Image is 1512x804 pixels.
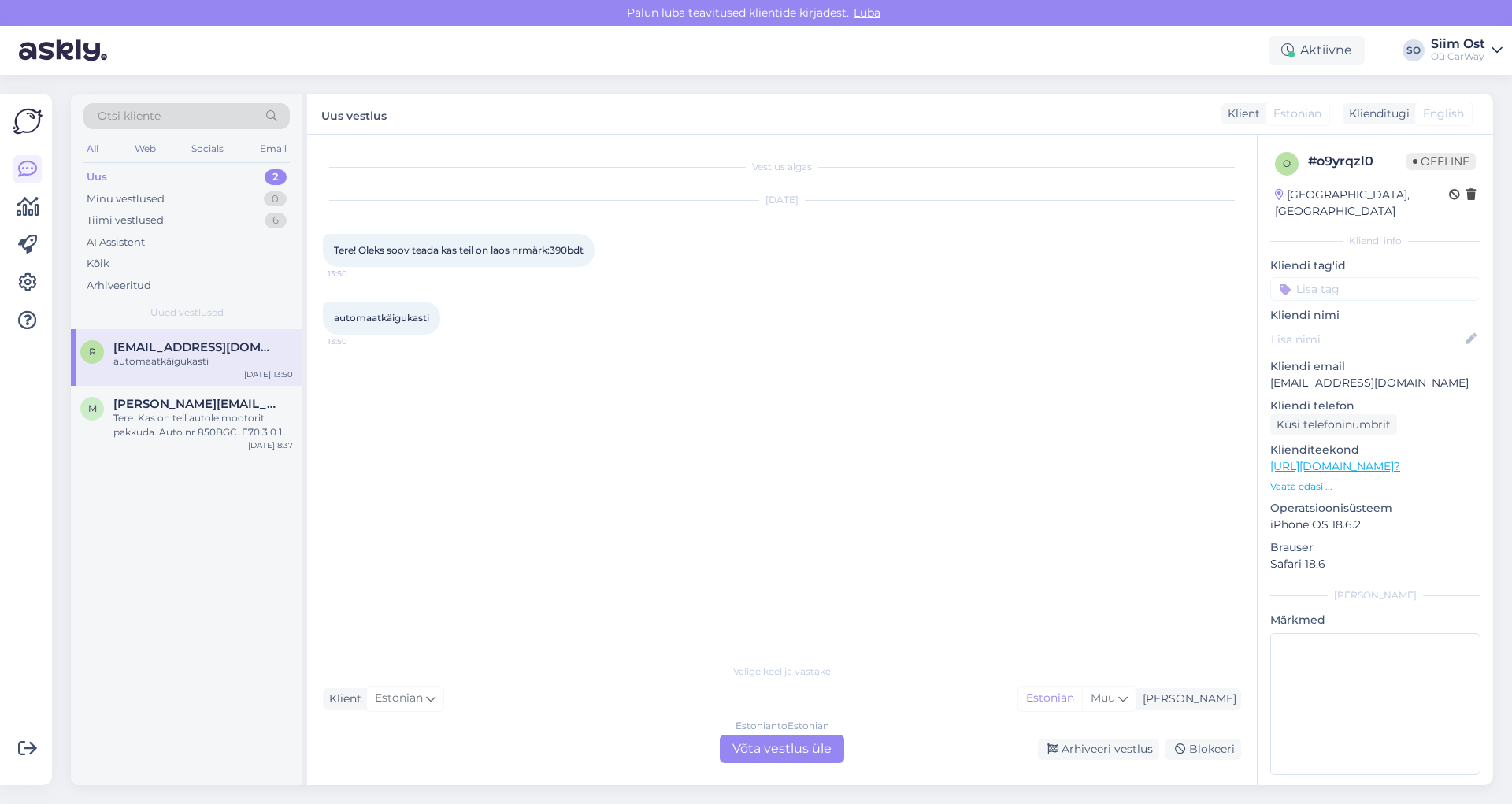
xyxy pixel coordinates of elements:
[248,439,293,451] div: [DATE] 8:37
[87,169,107,185] div: Uus
[87,235,145,250] div: AI Assistent
[1271,331,1462,348] input: Lisa nimi
[323,665,1241,679] div: Valige keel ja vastake
[375,690,423,707] span: Estonian
[1403,39,1425,61] div: SO
[328,335,387,347] span: 13:50
[1038,739,1159,760] div: Arhiveeri vestlus
[720,735,844,763] div: Võta vestlus üle
[1270,375,1480,391] p: [EMAIL_ADDRESS][DOMAIN_NAME]
[113,411,293,439] div: Tere. Kas on teil autole mootorit pakkuda. Auto nr 850BGC. E70 3.0 173 kw
[323,160,1241,174] div: Vestlus algas
[1270,480,1480,494] p: Vaata edasi ...
[1270,234,1480,248] div: Kliendi info
[334,312,429,324] span: automaatkäigukasti
[1343,106,1410,122] div: Klienditugi
[323,691,361,707] div: Klient
[89,346,96,358] span: R
[88,402,97,414] span: M
[98,108,161,124] span: Otsi kliente
[87,278,151,294] div: Arhiveeritud
[1270,442,1480,458] p: Klienditeekond
[1270,612,1480,628] p: Märkmed
[1270,500,1480,517] p: Operatsioonisüsteem
[1431,38,1485,50] div: Siim Ost
[265,213,287,228] div: 6
[1273,106,1321,122] span: Estonian
[87,191,165,207] div: Minu vestlused
[257,139,290,159] div: Email
[244,369,293,380] div: [DATE] 13:50
[1406,153,1476,170] span: Offline
[113,397,277,411] span: Marko.siilmann@mail.ee
[1308,152,1406,171] div: # o9yrqzl0
[265,169,287,185] div: 2
[1270,556,1480,572] p: Safari 18.6
[1431,50,1485,63] div: Oü CarWay
[1423,106,1464,122] span: English
[264,191,287,207] div: 0
[1270,398,1480,414] p: Kliendi telefon
[1270,307,1480,324] p: Kliendi nimi
[113,340,277,354] span: Rometlaid00@gmail.com
[321,103,387,124] label: Uus vestlus
[1091,691,1115,705] span: Muu
[1221,106,1260,122] div: Klient
[1275,187,1449,220] div: [GEOGRAPHIC_DATA], [GEOGRAPHIC_DATA]
[1270,539,1480,556] p: Brauser
[87,256,109,272] div: Kõik
[323,193,1241,207] div: [DATE]
[1270,358,1480,375] p: Kliendi email
[1270,517,1480,533] p: iPhone OS 18.6.2
[1165,739,1241,760] div: Blokeeri
[150,306,224,320] span: Uued vestlused
[87,213,164,228] div: Tiimi vestlused
[1270,258,1480,274] p: Kliendi tag'id
[13,106,43,136] img: Askly Logo
[1270,459,1400,473] a: [URL][DOMAIN_NAME]?
[1431,38,1503,63] a: Siim OstOü CarWay
[334,244,584,256] span: Tere! Oleks soov teada kas teil on laos nrmärk:390bdt
[132,139,159,159] div: Web
[1270,414,1397,435] div: Küsi telefoninumbrit
[1270,277,1480,301] input: Lisa tag
[113,354,293,369] div: automaatkäigukasti
[1283,157,1291,169] span: o
[188,139,227,159] div: Socials
[736,719,829,733] div: Estonian to Estonian
[1269,36,1365,65] div: Aktiivne
[83,139,102,159] div: All
[1018,687,1082,710] div: Estonian
[328,268,387,280] span: 13:50
[1136,691,1236,707] div: [PERSON_NAME]
[1270,588,1480,602] div: [PERSON_NAME]
[849,6,885,20] span: Luba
